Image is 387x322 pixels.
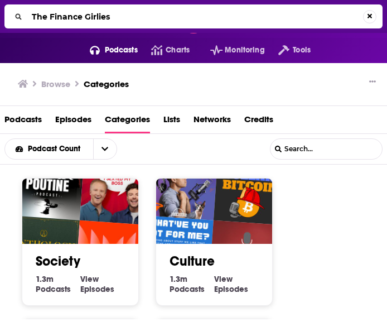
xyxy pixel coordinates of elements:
a: 1.3m Culture Podcasts [170,274,214,294]
a: Culture [170,253,215,270]
button: open menu [265,41,311,59]
a: View Culture Episodes [214,274,259,294]
span: Podcasts [105,42,138,58]
input: Search... [27,8,363,26]
img: The Jordan Harbinger Show [144,146,218,220]
span: Charts [166,42,190,58]
img: Blue Collar Bitcoin [214,151,288,225]
a: Society [36,253,80,270]
span: View [214,274,233,284]
button: Show More Button [365,76,380,88]
span: Podcasts [36,284,71,294]
a: Categories [84,79,129,89]
a: 1.3m Society Podcasts [36,274,80,294]
img: Dark Poutine - True Crime and Dark History [10,146,84,220]
span: Episodes [214,284,248,294]
a: Categories [105,110,150,133]
span: Podcast Count [28,145,84,153]
span: Podcasts [170,284,205,294]
button: open menu [93,139,117,159]
button: open menu [76,41,138,59]
span: View [80,274,99,284]
button: open menu [197,41,265,59]
img: Help I Sexted My Boss [80,151,154,225]
a: View Society Episodes [80,274,125,294]
a: Networks [193,110,231,133]
a: Charts [138,41,190,59]
a: Lists [163,110,180,133]
a: Episodes [55,110,91,133]
span: 1.3m [36,274,54,284]
span: Monitoring [225,42,264,58]
a: Podcasts [4,110,42,133]
span: Tools [293,42,311,58]
h3: Browse [41,79,70,89]
a: Credits [244,110,273,133]
span: 1.3m [170,274,187,284]
div: Search... [4,4,383,28]
h2: Choose List sort [4,138,134,160]
button: open menu [5,145,93,153]
span: Episodes [80,284,114,294]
